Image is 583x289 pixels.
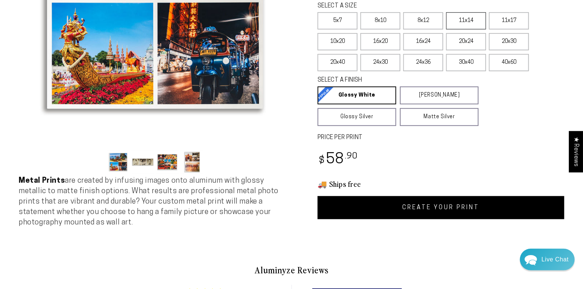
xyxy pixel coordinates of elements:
[132,151,154,173] button: Load image 2 in gallery view
[156,151,179,173] button: Load image 3 in gallery view
[54,11,73,31] img: Marie J
[403,54,443,71] label: 24x36
[318,33,357,50] label: 10x20
[318,179,564,189] h3: 🚚 Ships free
[542,249,569,270] div: Contact Us Directly
[403,33,443,50] label: 16x24
[19,177,65,185] strong: Metal Prints
[446,33,486,50] label: 20x24
[318,87,396,104] a: Glossy White
[318,76,461,85] legend: SELECT A FINISH
[520,249,575,270] div: Chat widget toggle
[49,220,109,232] a: Leave A Message
[318,133,564,142] label: PRICE PER PRINT
[360,12,400,29] label: 8x10
[489,54,529,71] label: 40x60
[446,54,486,71] label: 30x40
[569,131,583,172] div: Click to open Judge.me floating reviews tab
[56,37,102,43] span: Away until [DATE]
[181,151,203,173] button: Load image 4 in gallery view
[318,196,564,219] a: CREATE YOUR PRINT
[319,156,325,166] span: $
[489,33,529,50] label: 20x30
[318,12,357,29] label: 5x7
[318,108,396,126] a: Glossy Silver
[19,177,278,226] span: are created by infusing images onto aluminum with glossy metallic to matte finish options. What r...
[360,33,400,50] label: 16x20
[80,208,101,213] span: Re:amaze
[400,87,479,104] a: [PERSON_NAME]
[74,264,509,276] h2: Aluminyze Reviews
[403,12,443,29] label: 8x12
[318,54,357,71] label: 20x40
[57,209,101,213] span: We run on
[345,152,358,161] sup: .90
[360,54,400,71] label: 24x30
[489,12,529,29] label: 11x17
[446,12,486,29] label: 11x14
[85,11,105,31] img: Helga
[318,2,463,10] legend: SELECT A SIZE
[70,11,89,31] img: John
[400,108,479,126] a: Matte Silver
[318,153,358,167] bdi: 58
[107,151,129,173] button: Load image 1 in gallery view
